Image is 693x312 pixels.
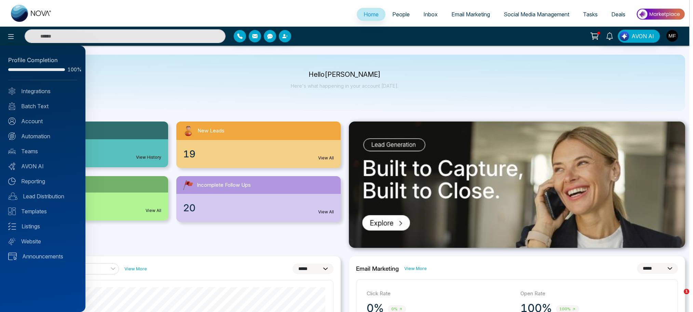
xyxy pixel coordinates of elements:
img: batch_text_white.png [8,102,16,110]
a: Account [8,117,77,125]
img: Avon-AI.svg [8,162,16,170]
a: Lead Distribution [8,192,77,200]
a: Reporting [8,177,77,185]
a: Automation [8,132,77,140]
img: Account.svg [8,117,16,125]
img: Lead-dist.svg [8,193,17,200]
img: Automation.svg [8,132,16,140]
span: 1 [684,289,689,294]
a: Website [8,237,77,245]
div: Profile Completion [8,56,77,65]
img: Templates.svg [8,208,16,215]
a: Listings [8,222,77,230]
a: Templates [8,207,77,215]
img: announcements.svg [8,253,17,260]
iframe: Intercom live chat [670,289,686,305]
a: Integrations [8,87,77,95]
a: Batch Text [8,102,77,110]
a: Teams [8,147,77,155]
img: team.svg [8,147,16,155]
span: 100% [68,67,77,72]
a: AVON AI [8,162,77,170]
img: Integrated.svg [8,87,16,95]
img: Website.svg [8,238,16,245]
img: Listings.svg [8,223,16,230]
a: Announcements [8,252,77,260]
img: Reporting.svg [8,178,16,185]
